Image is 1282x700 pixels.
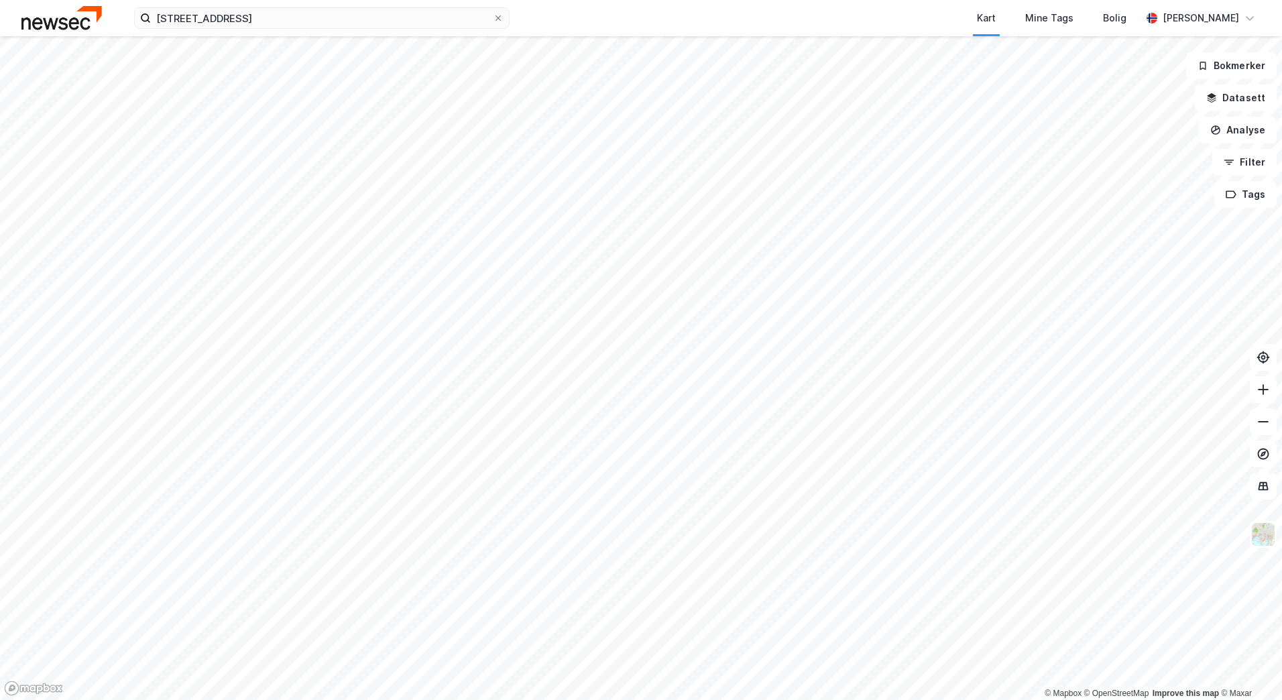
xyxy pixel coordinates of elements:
[1250,522,1276,547] img: Z
[21,6,102,30] img: newsec-logo.f6e21ccffca1b3a03d2d.png
[1195,84,1277,111] button: Datasett
[4,681,63,696] a: Mapbox homepage
[1163,10,1239,26] div: [PERSON_NAME]
[1212,149,1277,176] button: Filter
[1103,10,1126,26] div: Bolig
[1215,636,1282,700] div: Kontrollprogram for chat
[151,8,493,28] input: Søk på adresse, matrikkel, gårdeiere, leietakere eller personer
[1215,636,1282,700] iframe: Chat Widget
[977,10,996,26] div: Kart
[1045,689,1082,698] a: Mapbox
[1084,689,1149,698] a: OpenStreetMap
[1025,10,1073,26] div: Mine Tags
[1153,689,1219,698] a: Improve this map
[1214,181,1277,208] button: Tags
[1186,52,1277,79] button: Bokmerker
[1199,117,1277,143] button: Analyse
